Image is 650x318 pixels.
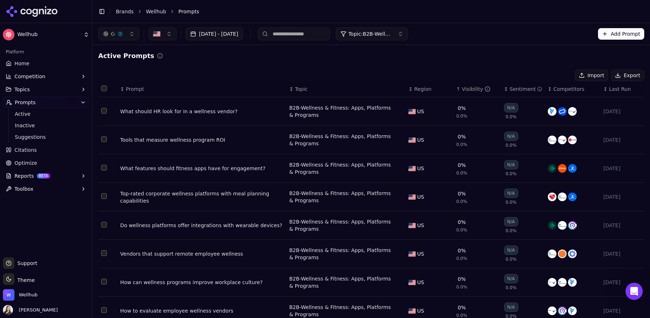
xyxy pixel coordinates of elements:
[603,136,641,143] div: [DATE]
[11,236,17,242] button: Emoji picker
[289,104,394,119] a: B2B-Wellness & Fitness: Apps, Platforms & Programs
[120,250,283,257] div: Vendors that support remote employee wellness
[124,233,135,245] button: Send a message…
[127,3,140,16] div: Close
[12,109,81,119] a: Active
[16,307,58,313] span: [PERSON_NAME]
[101,307,107,313] button: Select row 61
[120,108,283,115] div: What should HR look for in a wellness vendor?
[406,81,453,97] th: Region
[458,105,466,112] div: 0%
[12,154,47,159] div: Cognie • 2h ago
[553,85,584,93] span: Competitors
[120,136,283,143] a: Tools that measure wellness program ROI
[408,194,416,200] img: US flag
[15,133,78,141] span: Suggestions
[3,157,89,169] a: Optimize
[101,136,107,142] button: Select row 55
[3,58,89,69] a: Home
[12,132,81,142] a: Suggestions
[548,85,598,93] div: ↕Competitors
[12,117,106,130] b: [EMAIL_ADDRESS][PERSON_NAME][DOMAIN_NAME]
[101,250,107,256] button: Select row 59
[504,160,518,169] div: N/A
[568,306,577,315] img: incentfit
[504,302,518,312] div: N/A
[101,193,107,199] button: Select row 57
[625,283,643,300] iframe: Intercom live chat
[98,51,154,61] h2: Active Prompts
[603,108,641,115] div: [DATE]
[506,285,517,291] span: 0.0%
[506,228,517,234] span: 0.0%
[289,190,394,204] div: B2B-Wellness & Fitness: Apps, Platforms & Programs
[453,81,501,97] th: brandMentionRate
[548,278,556,287] img: wellsteps
[3,46,89,58] div: Platform
[456,170,467,176] span: 0.0%
[35,9,90,16] p: The team can also help
[348,30,392,37] span: Topic: B2B-Wellness & Fitness: Apps, Platforms & Programs
[14,73,45,80] span: Competition
[289,247,394,261] a: B2B-Wellness & Fitness: Apps, Platforms & Programs
[506,114,517,120] span: 0.0%
[120,307,283,314] a: How to evaluate employee wellness vendors
[408,166,416,171] img: US flag
[37,173,50,178] span: BETA
[289,275,394,290] div: B2B-Wellness & Fitness: Apps, Platforms & Programs
[548,221,556,230] img: fitbit
[15,110,78,118] span: Active
[603,85,641,93] div: ↕Last Run
[6,98,139,169] div: Cognie says…
[120,85,283,93] div: ↕Prompt
[126,85,144,93] span: Prompt
[120,279,283,286] div: How can wellness programs improve workplace culture?
[558,193,567,201] img: wellable
[146,8,166,15] a: Wellhub
[504,189,518,198] div: N/A
[14,86,30,93] span: Topics
[504,85,542,93] div: ↕Sentiment
[120,190,283,204] a: Top-rated corporate wellness platforms with meal planning capabilities
[14,172,34,180] span: Reports
[408,280,416,285] img: US flag
[116,8,630,15] nav: breadcrumb
[506,142,517,148] span: 0.0%
[186,27,243,40] button: [DATE] - [DATE]
[548,249,556,258] img: wellable
[120,165,283,172] a: What features should fitness apps have for engagement?
[408,85,450,93] div: ↕Region
[603,250,641,257] div: [DATE]
[456,284,467,290] span: 0.0%
[3,305,58,315] button: Open user button
[101,279,107,284] button: Select row 60
[289,133,394,147] a: B2B-Wellness & Fitness: Apps, Platforms & Programs
[35,4,55,9] h1: Cognie
[504,132,518,141] div: N/A
[603,193,641,200] div: [DATE]
[289,161,394,176] div: B2B-Wellness & Fitness: Apps, Platforms & Programs
[295,85,308,93] span: Topic
[289,218,394,233] div: B2B-Wellness & Fitness: Apps, Platforms & Programs
[568,221,577,230] img: corehealth
[14,159,37,167] span: Optimize
[456,227,467,233] span: 0.0%
[603,222,641,229] div: [DATE]
[504,274,518,283] div: N/A
[417,222,424,229] span: US
[504,246,518,255] div: N/A
[120,222,283,229] a: Do wellness platforms offer integrations with wearable devices?
[417,250,424,257] span: US
[3,29,14,40] img: Wellhub
[601,81,644,97] th: Last Run
[32,46,133,88] div: Hey [PERSON_NAME]! Just checking if there were any tool changes around [DATE] that may have cause...
[504,103,518,112] div: N/A
[101,165,107,171] button: Select row 56
[3,144,89,156] a: Citations
[575,70,608,81] button: Import
[26,41,139,93] div: Hey [PERSON_NAME]! Just checking if there were any tool changes around [DATE] that may have cause...
[558,107,567,116] img: classpass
